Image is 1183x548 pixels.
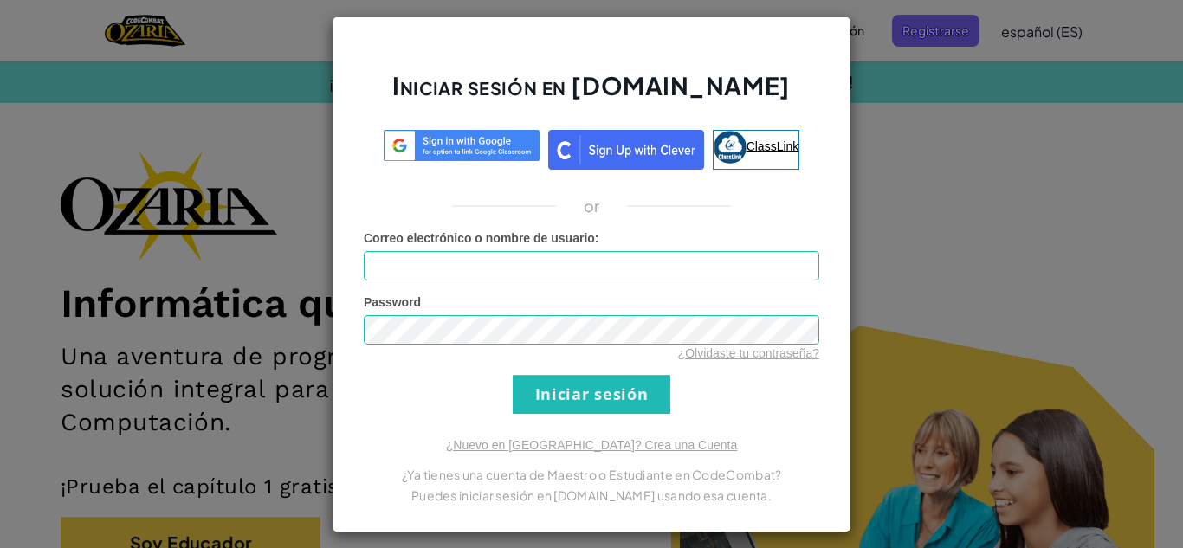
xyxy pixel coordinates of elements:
p: ¿Ya tienes una cuenta de Maestro o Estudiante en CodeCombat? [364,464,819,485]
span: ClassLink [747,139,799,152]
p: Puedes iniciar sesión en [DOMAIN_NAME] usando esa cuenta. [364,485,819,506]
img: clever_sso_button@2x.png [548,130,704,170]
a: ¿Olvidaste tu contraseña? [678,346,819,360]
label: : [364,229,599,247]
img: classlink-logo-small.png [714,131,747,164]
p: or [584,196,600,216]
input: Iniciar sesión [513,375,670,414]
span: Correo electrónico o nombre de usuario [364,231,595,245]
span: Password [364,295,421,309]
img: log-in-google-sso.svg [384,130,540,162]
h2: Iniciar sesión en [DOMAIN_NAME] [364,69,819,119]
a: ¿Nuevo en [GEOGRAPHIC_DATA]? Crea una Cuenta [446,438,737,452]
